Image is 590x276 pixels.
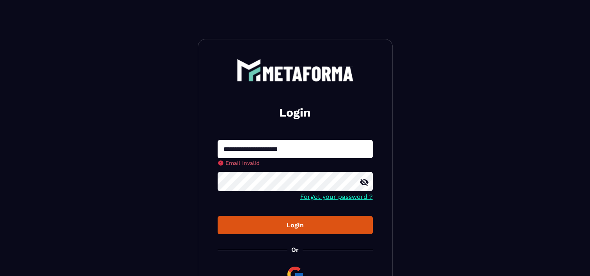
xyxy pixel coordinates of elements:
[224,221,367,229] div: Login
[237,59,354,81] img: logo
[225,160,260,166] span: Email invalid
[227,105,363,120] h2: Login
[291,246,299,253] p: Or
[218,59,373,81] a: logo
[218,216,373,234] button: Login
[300,193,373,200] a: Forgot your password ?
